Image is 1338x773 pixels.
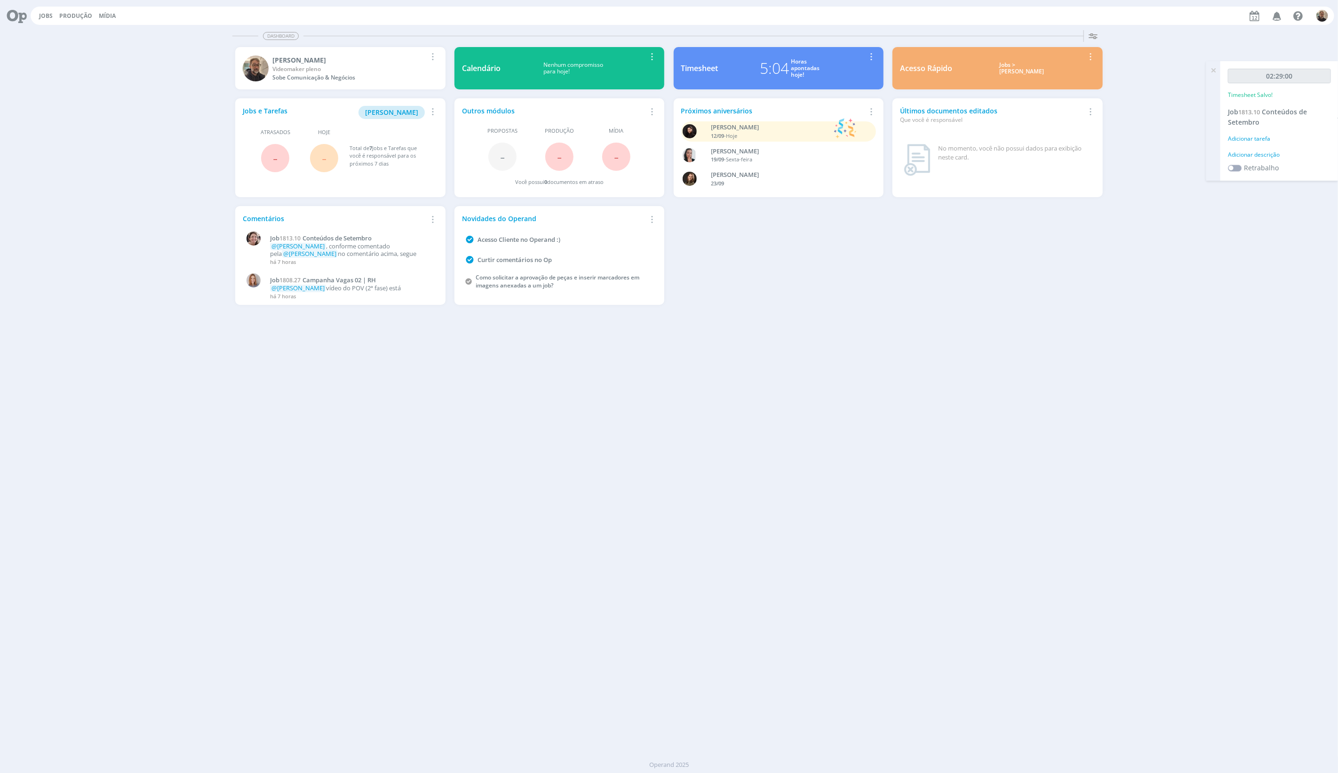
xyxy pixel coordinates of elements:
span: [PERSON_NAME] [365,108,418,117]
span: - [557,146,562,167]
img: L [683,124,697,138]
label: Retrabalho [1244,163,1279,173]
a: Job1813.10Conteúdos de Setembro [270,235,433,242]
span: @[PERSON_NAME] [271,242,325,250]
span: - [273,148,278,168]
div: Jobs > [PERSON_NAME] [959,62,1084,75]
div: Julia Agostine Abich [711,170,861,180]
span: 1813.10 [279,234,301,242]
div: - [711,132,829,140]
img: A [247,273,261,287]
span: Campanha Vagas 02 | RH [303,276,376,284]
span: - [614,146,619,167]
a: R[PERSON_NAME]Videomaker plenoSobe Comunicação & Negócios [235,47,446,89]
button: Mídia [96,12,119,20]
a: Curtir comentários no Op [478,255,552,264]
div: Outros módulos [462,106,646,116]
span: 12/09 [711,132,724,139]
span: @[PERSON_NAME] [283,249,336,258]
span: 1813.10 [1238,108,1260,116]
span: Dashboard [263,32,299,40]
span: há 7 horas [270,293,296,300]
img: dashboard_not_found.png [904,144,931,176]
div: No momento, você não possui dados para exibição neste card. [938,144,1091,162]
div: Luana da Silva de Andrade [711,123,829,132]
a: Como solicitar a aprovação de peças e inserir marcadores em imagens anexadas a um job? [476,273,639,289]
span: Mídia [609,127,623,135]
div: Próximos aniversários [681,106,865,116]
span: 1808.27 [279,276,301,284]
span: Hoje [318,128,330,136]
span: 0 [544,178,547,185]
img: C [683,148,697,162]
div: Horas apontadas hoje! [791,58,820,79]
span: Conteúdos de Setembro [1228,107,1307,127]
a: [PERSON_NAME] [358,107,425,116]
div: Videomaker pleno [272,65,427,73]
span: - [500,146,505,167]
div: Adicionar descrição [1228,151,1331,159]
div: Caroline Fagundes Pieczarka [711,147,861,156]
div: Calendário [462,63,501,74]
img: R [243,56,269,81]
button: Produção [56,12,95,20]
img: A [247,231,261,246]
div: Novidades do Operand [462,214,646,223]
span: Hoje [726,132,737,139]
div: Jobs e Tarefas [243,106,427,119]
div: - [711,156,861,164]
span: 23/09 [711,180,724,187]
img: J [683,172,697,186]
a: Acesso Cliente no Operand :) [478,235,560,244]
span: 19/09 [711,156,724,163]
span: há 7 horas [270,258,296,265]
img: R [1316,10,1328,22]
p: vídeo do POV (2ª fase) está [270,285,433,292]
div: Últimos documentos editados [900,106,1084,124]
div: Você possui documentos em atraso [515,178,604,186]
div: Acesso Rápido [900,63,952,74]
span: 7 [369,144,372,151]
span: - [322,148,327,168]
span: @[PERSON_NAME] [271,284,325,292]
span: Produção [545,127,574,135]
div: Que você é responsável [900,116,1084,124]
span: Conteúdos de Setembro [303,234,372,242]
button: [PERSON_NAME] [358,106,425,119]
div: Sobe Comunicação & Negócios [272,73,427,82]
div: Adicionar tarefa [1228,135,1331,143]
div: Total de Jobs e Tarefas que você é responsável para os próximos 7 dias [350,144,428,168]
span: Propostas [487,127,518,135]
a: Job1813.10Conteúdos de Setembro [1228,107,1307,127]
span: Atrasados [261,128,290,136]
span: Sexta-feira [726,156,752,163]
a: Mídia [99,12,116,20]
a: Timesheet5:04Horasapontadashoje! [674,47,884,89]
div: Nenhum compromisso para hoje! [501,62,646,75]
div: Timesheet [681,63,718,74]
a: Jobs [39,12,53,20]
div: 5:04 [760,57,789,80]
p: Timesheet Salvo! [1228,91,1273,99]
p: , conforme comentado pela no comentário acima, segue [270,243,433,257]
div: Comentários [243,214,427,223]
a: Job1808.27Campanha Vagas 02 | RH [270,277,433,284]
div: Rodrigo Bilheri [272,55,427,65]
button: R [1316,8,1329,24]
button: Jobs [36,12,56,20]
a: Produção [59,12,92,20]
